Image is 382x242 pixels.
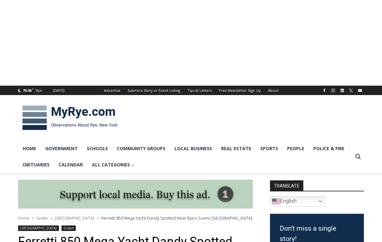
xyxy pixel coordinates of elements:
a: Police & Fire [309,140,349,157]
a: Facebook [320,87,328,94]
a: Real Estate [217,140,256,157]
a: Advertise [100,86,124,95]
a: Free Newsletter Sign Up [215,86,264,95]
a: Government [41,140,82,157]
div: Rye [36,88,42,93]
nav: Secondary Navigation [100,86,282,95]
a: Green [37,215,48,221]
a: Local Business [170,140,217,157]
button: View Search Form [352,151,364,163]
a: English [270,196,326,207]
a: Submit a Story or Event Listing [124,86,184,95]
img: MyRye.com [18,101,122,135]
nav: Primary Navigation [18,140,352,173]
a: Home [18,215,29,221]
img: support local media, buy this ad [18,180,253,209]
a: Tips & Letters [184,86,215,95]
a: About [264,86,282,95]
span: > [32,216,34,221]
a: Obituaries [18,157,54,173]
a: All Categories [87,157,139,173]
span: All Categories [92,161,134,168]
a: [GEOGRAPHIC_DATA] [55,215,94,221]
a: Schools [82,140,112,157]
strong: TRANSLATE [270,180,303,191]
nav: Breadcrumbs [18,215,253,221]
a: Home [18,140,41,157]
img: en [272,198,280,205]
span: F [32,87,34,91]
a: People [283,140,309,157]
span: Ferretti 850 Mega Yacht Dandy Spotted Near Rye’s Scenic [GEOGRAPHIC_DATA] [101,215,252,221]
a: Calendar [54,157,87,173]
span: 76.06 [23,88,31,93]
a: X [347,87,355,94]
a: [GEOGRAPHIC_DATA] [18,225,59,231]
a: YouTube [356,87,364,94]
span: > [51,216,52,221]
a: Linkedin [338,87,346,94]
span: > [97,216,99,221]
a: Green [62,225,76,231]
a: Community Groups [112,140,170,157]
a: Sports [256,140,283,157]
div: [DATE] [53,88,64,93]
a: Instagram [329,87,337,94]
